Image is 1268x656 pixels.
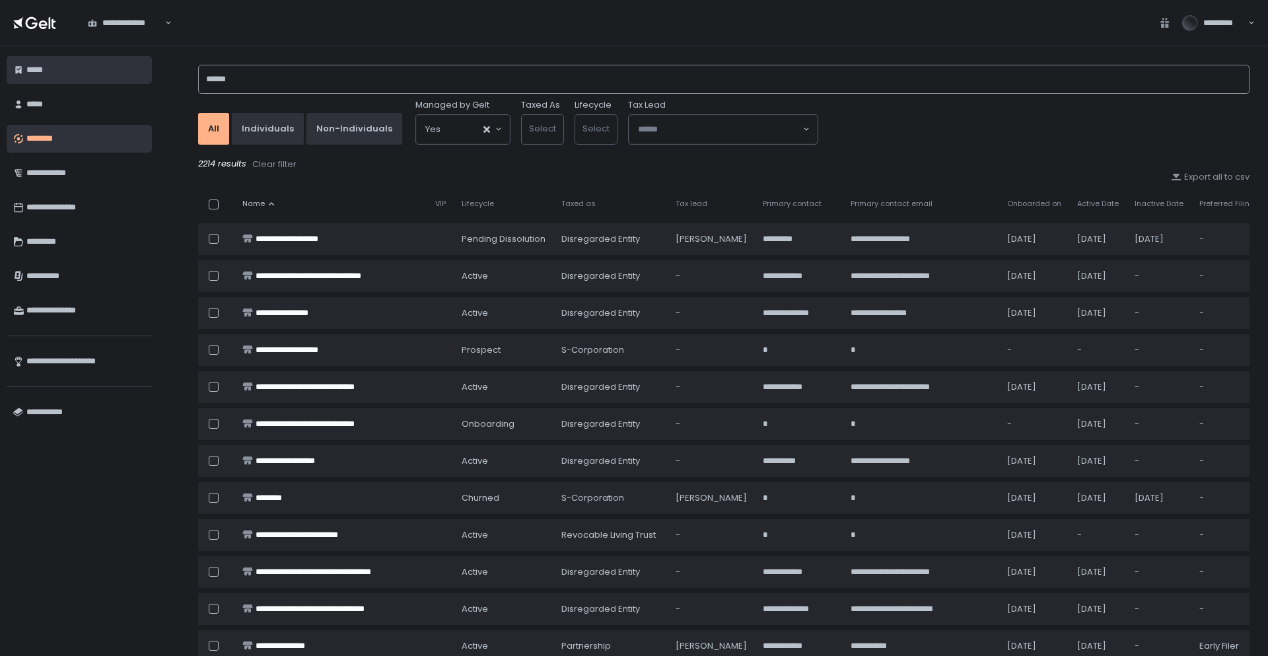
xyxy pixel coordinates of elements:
[252,159,297,170] div: Clear filter
[462,344,501,356] span: prospect
[561,233,660,245] div: Disregarded Entity
[425,123,440,136] span: Yes
[676,492,747,504] div: [PERSON_NAME]
[316,123,392,135] div: Non-Individuals
[462,640,488,652] span: active
[1077,270,1119,282] div: [DATE]
[1077,455,1119,467] div: [DATE]
[1007,418,1061,430] div: -
[440,123,482,136] input: Search for option
[1199,344,1255,356] div: -
[561,307,660,319] div: Disregarded Entity
[1135,640,1183,652] div: -
[462,492,499,504] span: churned
[1077,344,1119,356] div: -
[1007,529,1061,541] div: [DATE]
[561,270,660,282] div: Disregarded Entity
[483,126,490,133] button: Clear Selected
[1199,233,1255,245] div: -
[1199,603,1255,615] div: -
[1007,344,1061,356] div: -
[1199,307,1255,319] div: -
[676,566,747,578] div: -
[1199,640,1255,652] div: Early Filer
[1135,418,1183,430] div: -
[1077,199,1119,209] span: Active Date
[628,99,666,111] span: Tax Lead
[1199,270,1255,282] div: -
[79,9,172,37] div: Search for option
[415,99,489,111] span: Managed by Gelt
[1007,640,1061,652] div: [DATE]
[306,113,402,145] button: Non-Individuals
[1135,344,1183,356] div: -
[1199,566,1255,578] div: -
[1135,381,1183,393] div: -
[1171,171,1250,183] div: Export all to csv
[676,603,747,615] div: -
[242,199,265,209] span: Name
[416,115,510,144] div: Search for option
[851,199,933,209] span: Primary contact email
[1077,418,1119,430] div: [DATE]
[1135,492,1183,504] div: [DATE]
[462,418,514,430] span: onboarding
[1077,233,1119,245] div: [DATE]
[242,123,294,135] div: Individuals
[1135,199,1183,209] span: Inactive Date
[676,418,747,430] div: -
[208,123,219,135] div: All
[1135,307,1183,319] div: -
[1199,455,1255,467] div: -
[1007,381,1061,393] div: [DATE]
[462,529,488,541] span: active
[561,455,660,467] div: Disregarded Entity
[561,492,660,504] div: S-Corporation
[676,307,747,319] div: -
[561,199,596,209] span: Taxed as
[638,123,802,136] input: Search for option
[163,17,164,30] input: Search for option
[1007,492,1061,504] div: [DATE]
[561,566,660,578] div: Disregarded Entity
[676,199,707,209] span: Tax lead
[561,603,660,615] div: Disregarded Entity
[462,199,494,209] span: Lifecycle
[561,640,660,652] div: Partnership
[582,122,610,135] span: Select
[232,113,304,145] button: Individuals
[561,381,660,393] div: Disregarded Entity
[1007,270,1061,282] div: [DATE]
[462,603,488,615] span: active
[561,529,660,541] div: Revocable Living Trust
[1135,455,1183,467] div: -
[575,99,612,111] label: Lifecycle
[1135,566,1183,578] div: -
[1007,233,1061,245] div: [DATE]
[1077,307,1119,319] div: [DATE]
[1199,492,1255,504] div: -
[676,344,747,356] div: -
[1007,455,1061,467] div: [DATE]
[763,199,822,209] span: Primary contact
[462,455,488,467] span: active
[1135,603,1183,615] div: -
[1077,492,1119,504] div: [DATE]
[252,158,297,171] button: Clear filter
[198,158,1250,171] div: 2214 results
[1007,307,1061,319] div: [DATE]
[676,270,747,282] div: -
[676,529,747,541] div: -
[676,233,747,245] div: [PERSON_NAME]
[198,113,229,145] button: All
[1077,566,1119,578] div: [DATE]
[435,199,446,209] span: VIP
[1135,233,1183,245] div: [DATE]
[1007,603,1061,615] div: [DATE]
[1077,640,1119,652] div: [DATE]
[561,418,660,430] div: Disregarded Entity
[1135,270,1183,282] div: -
[462,233,546,245] span: pending Dissolution
[1199,381,1255,393] div: -
[462,566,488,578] span: active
